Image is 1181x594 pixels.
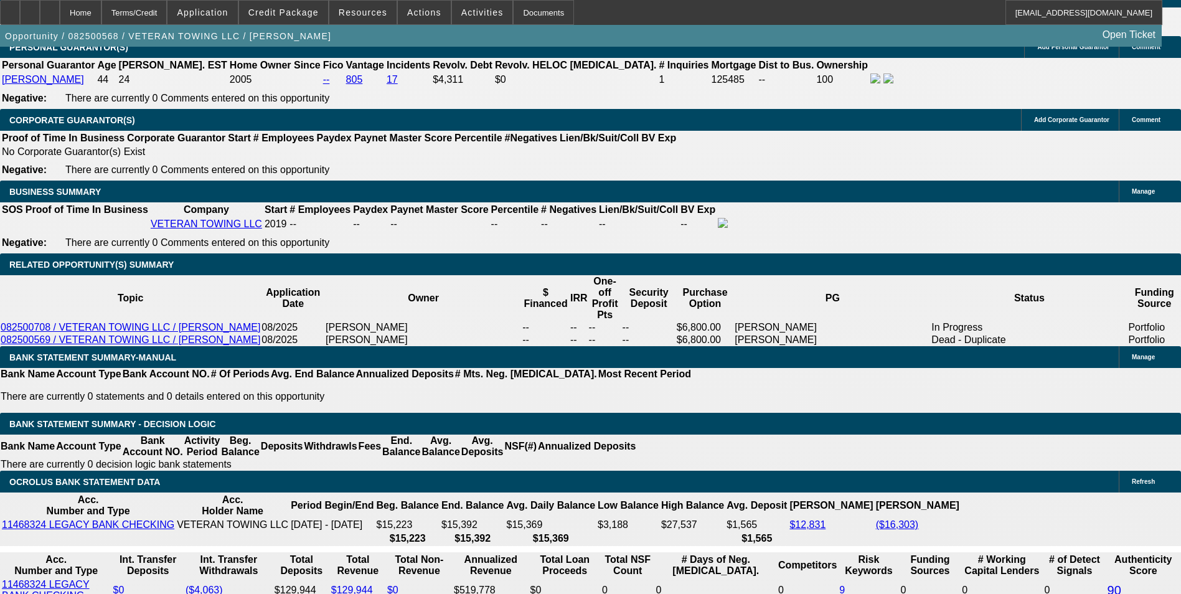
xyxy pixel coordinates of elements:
[622,321,676,334] td: --
[264,217,288,231] td: 2019
[353,204,388,215] b: Paydex
[230,74,252,85] span: 2005
[119,60,227,70] b: [PERSON_NAME]. EST
[661,494,725,517] th: High Balance
[390,219,488,230] div: --
[230,60,321,70] b: Home Owner Since
[220,435,260,458] th: Beg. Balance
[588,321,622,334] td: --
[676,321,735,334] td: $6,800.00
[346,60,384,70] b: Vantage
[1,391,691,402] p: There are currently 0 statements and 0 details entered on this opportunity
[461,7,504,17] span: Activities
[184,204,229,215] b: Company
[597,519,659,531] td: $3,188
[398,1,451,24] button: Actions
[65,237,329,248] span: There are currently 0 Comments entered on this opportunity
[317,133,352,143] b: Paydex
[323,74,330,85] a: --
[261,275,325,321] th: Application Date
[177,7,228,17] span: Application
[387,554,452,577] th: Total Non-Revenue
[588,275,622,321] th: One-off Profit Pts
[433,60,492,70] b: Revolv. Debt
[598,368,692,380] th: Most Recent Period
[2,60,95,70] b: Personal Guarantor
[661,519,725,531] td: $27,537
[151,219,262,229] a: VETERAN TOWING LLC
[325,321,522,334] td: [PERSON_NAME]
[1,132,125,144] th: Proof of Time In Business
[789,519,826,530] a: $12,831
[726,494,788,517] th: Avg. Deposit
[1,146,682,158] td: No Corporate Guarantor(s) Exist
[1132,478,1155,485] span: Refresh
[622,275,676,321] th: Security Deposit
[331,554,385,577] th: Total Revenue
[376,519,440,531] td: $15,223
[452,1,513,24] button: Activities
[541,219,596,230] div: --
[560,133,639,143] b: Lien/Bk/Suit/Coll
[176,494,289,517] th: Acc. Holder Name
[1034,116,1109,123] span: Add Corporate Guarantor
[118,73,228,87] td: 24
[1132,44,1160,50] span: Comment
[491,204,539,215] b: Percentile
[530,554,600,577] th: Total Loan Proceeds
[601,554,654,577] th: Sum of the Total NSF Count and Total Overdraft Fee Count from Ocrolus
[390,204,488,215] b: Paynet Master Score
[599,204,678,215] b: Lien/Bk/Suit/Coll
[961,554,1042,577] th: # Working Capital Lenders
[289,219,296,229] span: --
[9,115,135,125] span: CORPORATE GUARANTOR(S)
[432,73,493,87] td: $4,311
[1132,354,1155,361] span: Manage
[1043,554,1105,577] th: # of Detect Signals
[248,7,319,17] span: Credit Package
[453,554,529,577] th: Annualized Revenue
[358,435,382,458] th: Fees
[1127,275,1181,321] th: Funding Source
[658,73,709,87] td: 1
[1127,321,1181,334] td: Portfolio
[9,419,216,429] span: Bank Statement Summary - Decision Logic
[839,554,898,577] th: Risk Keywords
[711,73,757,87] td: 125485
[1107,554,1180,577] th: Authenticity Score
[325,334,522,346] td: [PERSON_NAME]
[734,334,931,346] td: [PERSON_NAME]
[778,554,837,577] th: Competitors
[2,237,47,248] b: Negative:
[270,368,355,380] th: Avg. End Balance
[570,275,588,321] th: IRR
[454,368,598,380] th: # Mts. Neg. [MEDICAL_DATA].
[2,74,84,85] a: [PERSON_NAME]
[441,494,504,517] th: End. Balance
[541,204,596,215] b: # Negatives
[127,133,225,143] b: Corporate Guarantor
[570,321,588,334] td: --
[261,334,325,346] td: 08/2025
[1127,334,1181,346] td: Portfolio
[407,7,441,17] span: Actions
[167,1,237,24] button: Application
[641,133,676,143] b: BV Exp
[9,260,174,270] span: RELATED OPPORTUNITY(S) SUMMARY
[325,275,522,321] th: Owner
[261,321,325,334] td: 08/2025
[96,73,116,87] td: 44
[303,435,357,458] th: Withdrawls
[289,204,351,215] b: # Employees
[260,435,304,458] th: Deposits
[931,321,1127,334] td: In Progress
[1,334,260,345] a: 082500569 / VETERAN TOWING LLC / [PERSON_NAME]
[1132,116,1160,123] span: Comment
[9,352,176,362] span: BANK STATEMENT SUMMARY-MANUAL
[680,217,716,231] td: --
[870,73,880,83] img: facebook-icon.png
[290,519,374,531] td: [DATE] - [DATE]
[352,217,388,231] td: --
[2,519,174,530] a: 11468324 LEGACY BANK CHECKING
[346,74,363,85] a: 805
